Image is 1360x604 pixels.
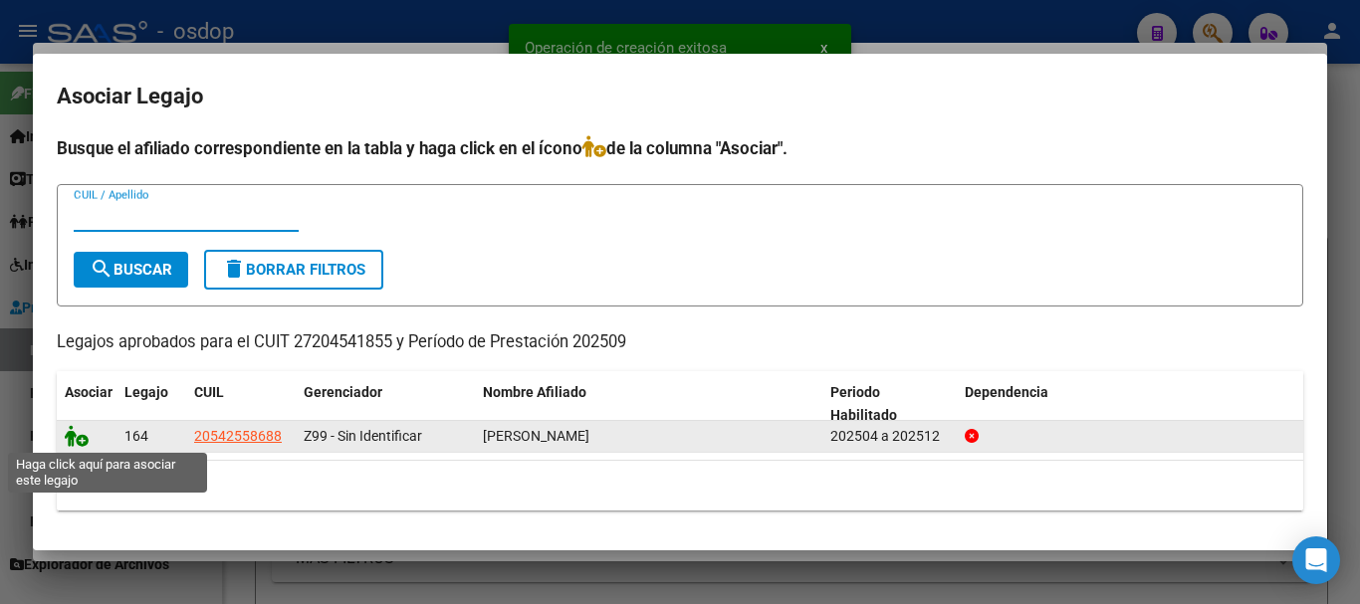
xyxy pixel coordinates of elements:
p: Legajos aprobados para el CUIT 27204541855 y Período de Prestación 202509 [57,330,1303,355]
span: Borrar Filtros [222,261,365,279]
span: 20542558688 [194,428,282,444]
datatable-header-cell: Periodo Habilitado [822,371,957,437]
div: 1 registros [57,461,1303,510]
datatable-header-cell: Legajo [116,371,186,437]
datatable-header-cell: Nombre Afiliado [475,371,822,437]
span: 164 [124,428,148,444]
span: Buscar [90,261,172,279]
datatable-header-cell: CUIL [186,371,296,437]
span: CUIL [194,384,224,400]
span: Dependencia [965,384,1048,400]
span: Asociar [65,384,113,400]
datatable-header-cell: Gerenciador [296,371,475,437]
div: Open Intercom Messenger [1292,536,1340,584]
span: Nombre Afiliado [483,384,586,400]
span: Legajo [124,384,168,400]
mat-icon: delete [222,257,246,281]
h2: Asociar Legajo [57,78,1303,115]
h4: Busque el afiliado correspondiente en la tabla y haga click en el ícono de la columna "Asociar". [57,135,1303,161]
span: Gerenciador [304,384,382,400]
span: ESPINDOLA ELFSTROM IVO [483,428,589,444]
datatable-header-cell: Asociar [57,371,116,437]
span: Periodo Habilitado [830,384,897,423]
button: Buscar [74,252,188,288]
datatable-header-cell: Dependencia [957,371,1304,437]
button: Borrar Filtros [204,250,383,290]
div: 202504 a 202512 [830,425,949,448]
span: Z99 - Sin Identificar [304,428,422,444]
mat-icon: search [90,257,113,281]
